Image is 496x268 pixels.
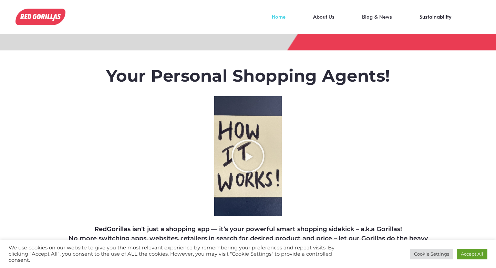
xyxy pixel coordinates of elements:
a: Sustainability [406,17,465,27]
a: Blog & News [348,17,406,27]
a: Home [258,17,299,27]
div: We use cookies on our website to give you the most relevant experience by remembering your prefer... [9,245,344,263]
h1: Your Personal Shopping Agents! [61,66,435,86]
img: RedGorillas Shopping App! [15,9,65,25]
a: Cookie Settings [410,249,453,259]
div: Play Video about RedGorillas How it Works [231,139,265,173]
a: Accept All [457,249,487,259]
h4: RedGorillas isn’t just a shopping app — it’s your powerful smart shopping sidekick – a.k.a Gorill... [61,225,435,252]
a: About Us [299,17,348,27]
